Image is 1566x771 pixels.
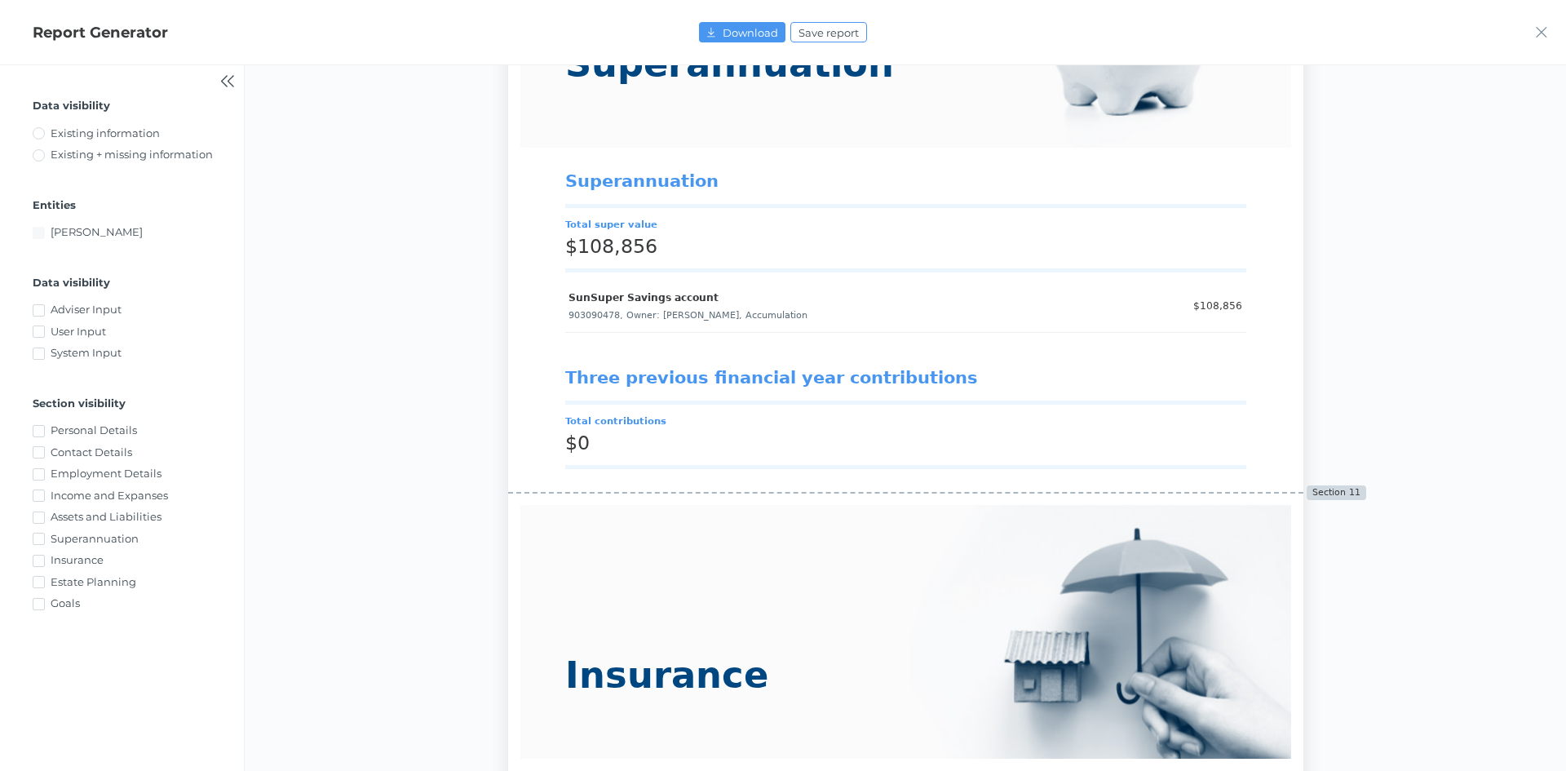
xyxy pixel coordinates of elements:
[33,99,110,112] span: Data visibility
[33,198,76,211] span: Entities
[51,346,122,359] span: System Input
[51,575,136,588] span: Estate Planning
[51,225,143,238] span: [PERSON_NAME]
[565,416,790,427] div: Total contributions
[565,219,790,230] div: Total super value
[565,367,1246,389] h3: Three previous financial year contributions
[51,510,161,523] span: Assets and Liabilities
[33,397,126,410] span: Section visibility
[51,303,122,316] span: Adviser Input
[791,26,865,39] span: Save report
[51,445,132,459] span: Contact Details
[33,23,245,42] h1: Report Generator
[699,22,785,42] a: Download
[790,22,866,42] button: Save report
[719,26,785,39] span: Download
[51,553,104,566] span: Insurance
[568,309,1150,322] p: 903090478, Owner: [PERSON_NAME], Accumulation
[51,423,137,436] span: Personal Details
[51,467,161,480] span: Employment Details
[568,291,1150,305] p: SunSuper Savings account
[51,325,106,338] span: User Input
[1153,284,1245,329] td: $108,856
[565,236,790,257] div: $108,856
[51,489,168,502] span: Income and Expanses
[51,126,160,140] span: Existing information
[51,148,213,161] span: Existing + missing information
[565,171,1246,193] h3: Superannuation
[565,432,790,454] div: $0
[565,652,829,699] h2: Insurance
[51,596,80,609] span: Goals
[51,532,139,545] span: Superannuation
[33,276,110,289] span: Data visibility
